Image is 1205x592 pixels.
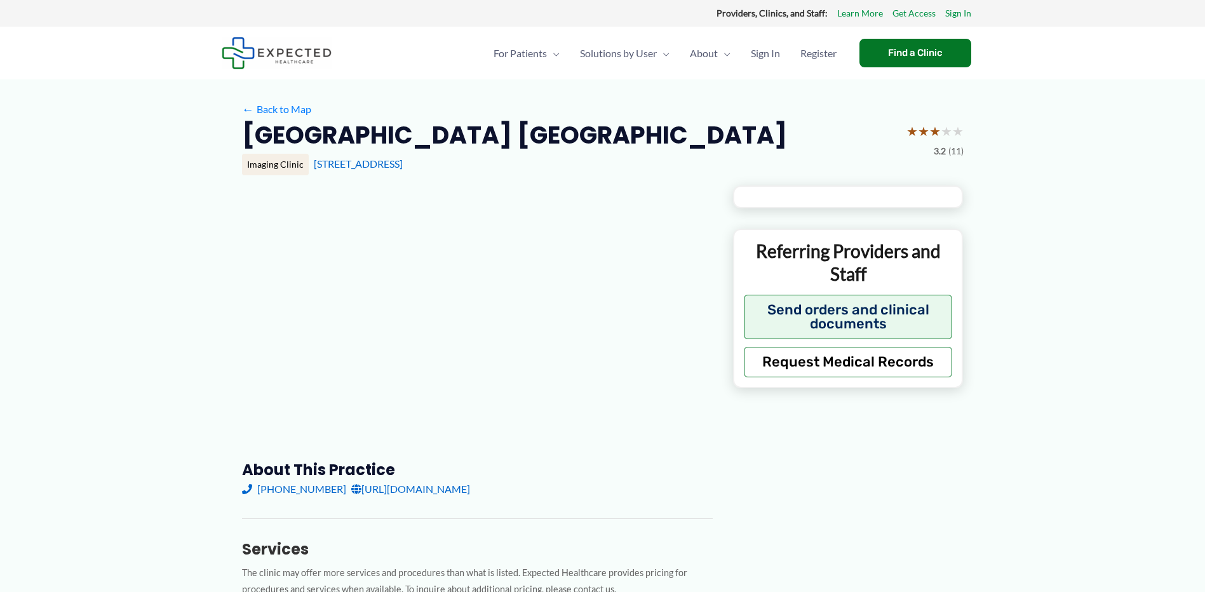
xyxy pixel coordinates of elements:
a: [PHONE_NUMBER] [242,480,346,499]
span: For Patients [494,31,547,76]
h3: About this practice [242,460,713,480]
span: Register [800,31,837,76]
button: Request Medical Records [744,347,953,377]
span: ★ [929,119,941,143]
span: ★ [952,119,964,143]
div: Imaging Clinic [242,154,309,175]
a: Learn More [837,5,883,22]
span: Menu Toggle [657,31,670,76]
a: AboutMenu Toggle [680,31,741,76]
strong: Providers, Clinics, and Staff: [717,8,828,18]
nav: Primary Site Navigation [483,31,847,76]
span: ← [242,103,254,115]
span: (11) [948,143,964,159]
a: Sign In [945,5,971,22]
span: About [690,31,718,76]
span: Menu Toggle [718,31,730,76]
span: ★ [941,119,952,143]
h3: Services [242,539,713,559]
a: Register [790,31,847,76]
span: 3.2 [934,143,946,159]
a: [STREET_ADDRESS] [314,158,403,170]
a: For PatientsMenu Toggle [483,31,570,76]
a: ←Back to Map [242,100,311,119]
a: Sign In [741,31,790,76]
img: Expected Healthcare Logo - side, dark font, small [222,37,332,69]
span: Menu Toggle [547,31,560,76]
p: Referring Providers and Staff [744,239,953,286]
a: [URL][DOMAIN_NAME] [351,480,470,499]
a: Solutions by UserMenu Toggle [570,31,680,76]
button: Send orders and clinical documents [744,295,953,339]
a: Find a Clinic [859,39,971,67]
h2: [GEOGRAPHIC_DATA] [GEOGRAPHIC_DATA] [242,119,787,151]
a: Get Access [892,5,936,22]
span: ★ [906,119,918,143]
span: ★ [918,119,929,143]
span: Solutions by User [580,31,657,76]
span: Sign In [751,31,780,76]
